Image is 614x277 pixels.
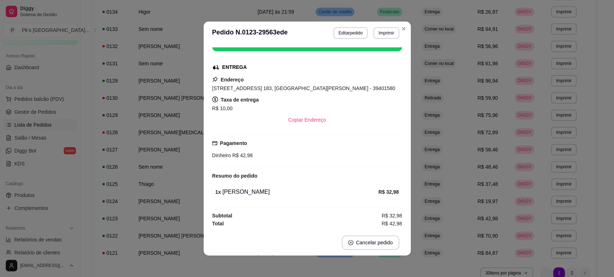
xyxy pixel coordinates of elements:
button: Imprimir [373,27,399,39]
div: [PERSON_NAME] [215,188,378,196]
span: R$ 42,98 [382,220,402,227]
h3: Pedido N. 0123-29563ede [212,27,288,39]
strong: Total [212,221,224,226]
button: close-circleCancelar pedido [342,235,399,250]
span: Dinheiro [212,152,231,158]
span: close-circle [348,240,353,245]
strong: 1 x [215,189,221,195]
span: R$ 10,00 [212,105,233,111]
span: dollar [212,97,218,102]
button: Copiar Endereço [282,113,332,127]
span: R$ 32,98 [382,212,402,220]
strong: Pagamento [220,140,247,146]
div: ENTREGA [222,64,247,71]
strong: Endereço [221,77,244,83]
button: Editarpedido [333,27,368,39]
strong: Resumo do pedido [212,173,258,179]
span: credit-card [212,141,217,146]
span: [STREET_ADDRESS] 183, [GEOGRAPHIC_DATA][PERSON_NAME] - 39401580 [212,85,395,91]
strong: Taxa de entrega [221,97,259,103]
button: Close [398,23,409,34]
span: R$ 42,98 [231,152,253,158]
span: pushpin [212,76,218,82]
strong: Subtotal [212,213,232,219]
strong: R$ 32,98 [378,189,399,195]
